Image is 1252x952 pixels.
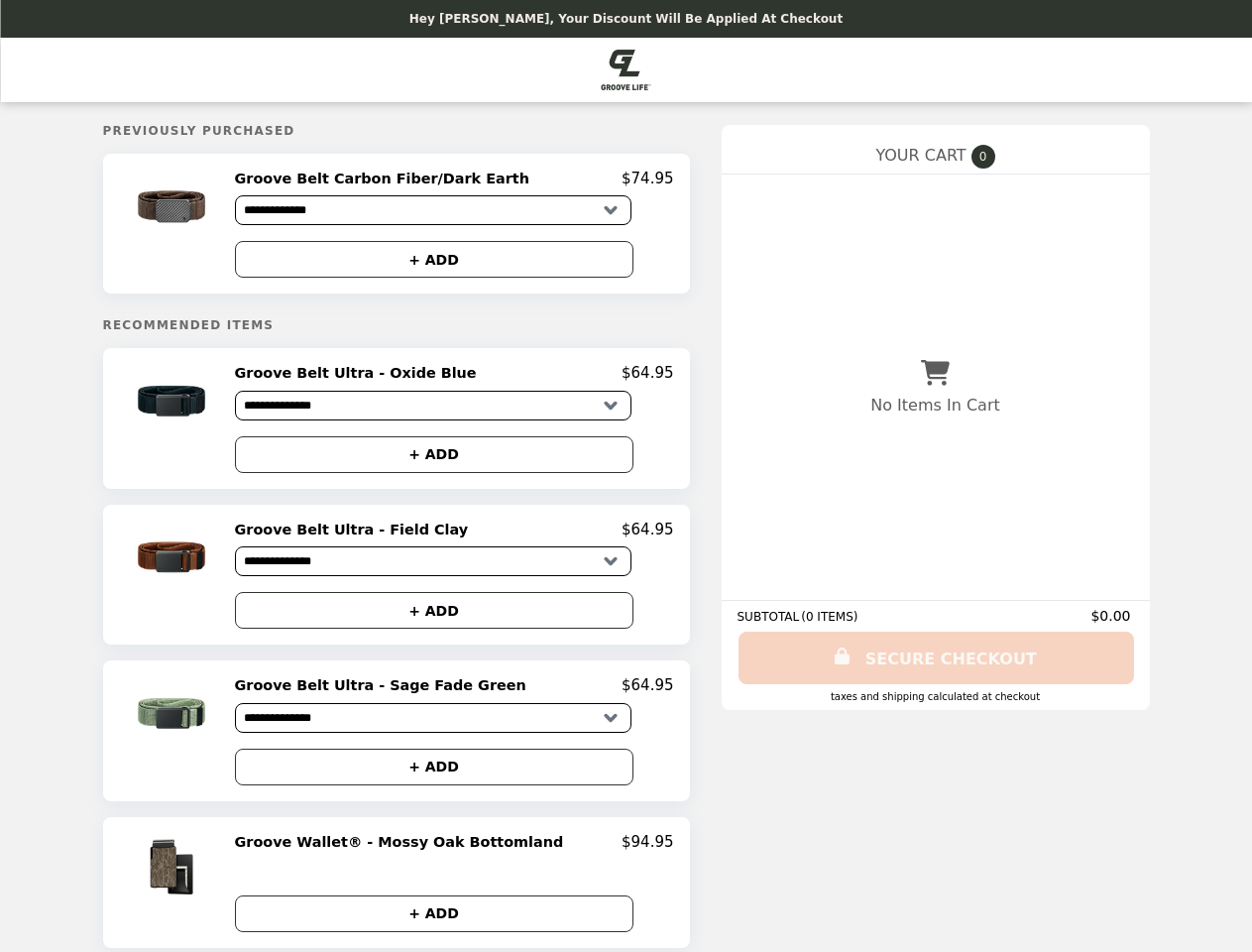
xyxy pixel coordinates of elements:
p: $74.95 [622,170,674,187]
p: $94.95 [622,833,674,851]
h2: Groove Belt Carbon Fiber/Dark Earth [235,170,537,187]
img: Groove Belt Ultra - Sage Fade Green [116,676,232,751]
button: + ADD [235,895,633,932]
h2: Groove Wallet® - Mossy Oak Bottomland [235,833,572,851]
div: Taxes and Shipping calculated at checkout [738,691,1134,702]
select: Select a product variant [235,703,631,733]
p: $64.95 [622,364,674,382]
p: $64.95 [622,521,674,538]
h2: Groove Belt Ultra - Sage Fade Green [235,676,534,694]
select: Select a product variant [235,195,631,225]
span: SUBTOTAL [738,610,802,624]
select: Select a product variant [235,391,631,420]
h2: Groove Belt Ultra - Oxide Blue [235,364,485,382]
img: Groove Wallet® - Mossy Oak Bottomland [116,833,232,907]
p: $64.95 [622,676,674,694]
h2: Groove Belt Ultra - Field Clay [235,521,477,538]
p: No Items In Cart [870,396,999,415]
p: Hey [PERSON_NAME], your discount will be applied at checkout [409,12,843,26]
button: + ADD [235,241,633,278]
img: Brand Logo [602,50,650,90]
select: Select a product variant [235,546,631,576]
span: 0 [971,145,995,169]
img: Groove Belt Ultra - Oxide Blue [116,364,232,438]
h5: Recommended Items [103,318,690,332]
img: Groove Belt Carbon Fiber/Dark Earth [116,170,232,244]
button: + ADD [235,436,633,473]
img: Groove Belt Ultra - Field Clay [116,521,232,595]
button: + ADD [235,749,633,785]
span: YOUR CART [875,146,966,165]
span: $0.00 [1090,608,1133,624]
span: ( 0 ITEMS ) [801,610,857,624]
h5: Previously Purchased [103,124,690,138]
button: + ADD [235,592,633,629]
